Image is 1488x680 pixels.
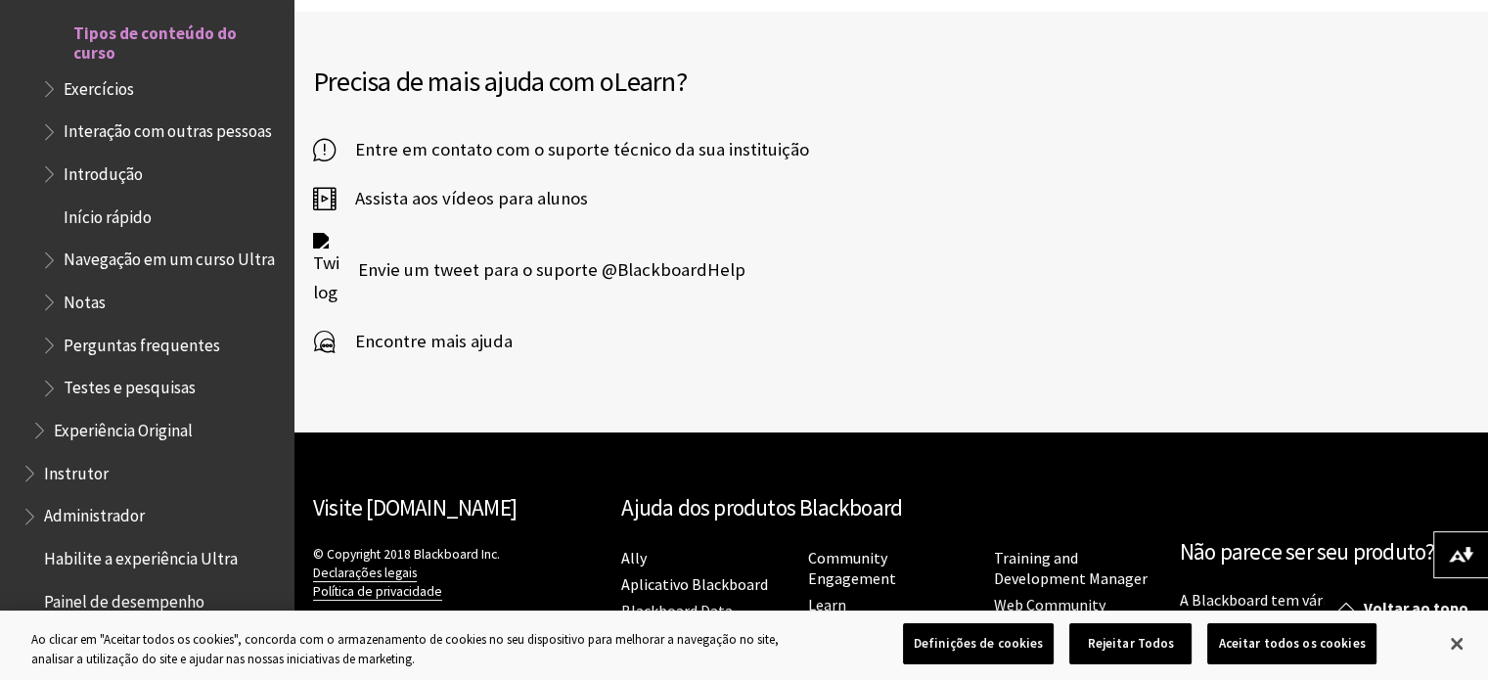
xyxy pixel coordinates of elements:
[44,457,109,483] span: Instrutor
[621,601,733,621] a: Blackboard Data
[313,583,442,601] a: Política de privacidade
[336,135,809,164] span: Entre em contato com o suporte técnico da sua instituição
[903,623,1055,664] button: Definições de cookies
[64,244,275,270] span: Navegação em um curso Ultra
[613,64,675,99] span: Learn
[313,545,602,601] p: © Copyright 2018 Blackboard Inc.
[64,372,196,398] span: Testes e pesquisas
[54,414,193,440] span: Experiência Original
[1069,623,1192,664] button: Rejeitar Todos
[336,327,513,356] span: Encontre mais ajuda
[64,201,152,227] span: Início rápido
[1180,535,1468,569] h2: Não parece ser seu produto?
[44,585,204,612] span: Painel de desempenho
[1180,589,1468,655] p: A Blackboard tem vários produtos e serviços. Podemos ajudar você a encontrar as informações de qu...
[64,286,106,312] span: Notas
[313,135,809,164] a: Entre em contato com o suporte técnico da sua instituição
[44,500,145,526] span: Administrador
[1435,622,1478,665] button: Fechar
[1207,623,1375,664] button: Aceitar todos os cookies
[807,595,845,615] a: Learn
[64,72,134,99] span: Exercícios
[313,327,513,356] a: Encontre mais ajuda
[621,548,647,568] a: Ally
[64,158,143,184] span: Introdução
[621,574,768,595] a: Aplicativo Blackboard
[336,184,588,213] span: Assista aos vídeos para alunos
[313,184,588,213] a: Assista aos vídeos para alunos
[313,61,891,102] h2: Precisa de mais ajuda com o ?
[73,17,280,63] span: Tipos de conteúdo do curso
[64,329,220,355] span: Perguntas frequentes
[313,233,745,307] a: Twitter logo Envie um tweet para o suporte @BlackboardHelp
[807,548,895,589] a: Community Engagement
[44,542,238,568] span: Habilite a experiência Ultra
[31,630,819,668] div: Ao clicar em "Aceitar todos os cookies", concorda com o armazenamento de cookies no seu dispositi...
[313,493,517,521] a: Visite [DOMAIN_NAME]
[621,491,1160,525] h2: Ajuda dos produtos Blackboard
[313,233,338,307] img: Twitter logo
[313,565,417,582] a: Declarações legais
[64,115,272,142] span: Interação com outras pessoas
[994,548,1148,589] a: Training and Development Manager
[994,595,1105,636] a: Web Community Manager
[1324,590,1488,626] a: Voltar ao topo
[338,255,745,285] span: Envie um tweet para o suporte @BlackboardHelp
